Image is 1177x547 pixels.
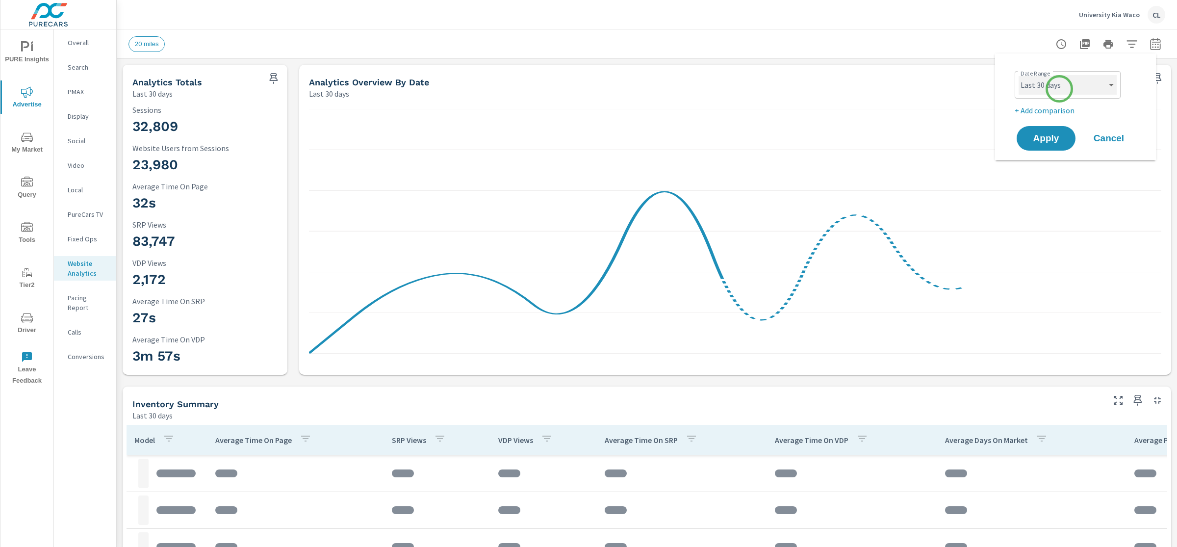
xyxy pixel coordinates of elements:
p: Average Time On VDP [132,335,278,344]
p: VDP Views [498,435,533,445]
p: Last 30 days [132,88,173,100]
div: CL [1148,6,1165,24]
p: Average Time On SRP [132,297,278,306]
span: Driver [3,312,51,336]
h5: Inventory Summary [132,399,219,409]
h5: Analytics Totals [132,77,202,87]
p: SRP Views [132,220,278,229]
div: nav menu [0,29,53,391]
p: Video [68,160,108,170]
h5: Analytics Overview By Date [309,77,429,87]
span: PURE Insights [3,41,51,65]
h3: 23,980 [132,156,278,173]
button: Minimize Widget [1150,392,1165,408]
p: Display [68,111,108,121]
p: Average Time On VDP [775,435,848,445]
span: Cancel [1089,134,1128,143]
span: Save this to your personalized report [1150,71,1165,86]
p: Social [68,136,108,146]
div: PureCars TV [54,207,116,222]
p: Search [68,62,108,72]
h3: 3m 57s [132,348,278,365]
p: Average Days On Market [945,435,1028,445]
div: Local [54,182,116,197]
h3: 2,172 [132,271,278,288]
div: Website Analytics [54,256,116,281]
span: Leave Feedback [3,351,51,387]
p: Last 30 days [309,88,349,100]
p: Calls [68,327,108,337]
p: Average Time On Page [132,182,278,191]
span: Tools [3,222,51,246]
p: SRP Views [392,435,426,445]
p: Overall [68,38,108,48]
span: 20 miles [129,40,164,48]
p: Model [134,435,155,445]
div: Conversions [54,349,116,364]
p: PMAX [68,87,108,97]
p: Pacing Report [68,293,108,313]
p: Website Users from Sessions [132,144,278,153]
p: VDP Views [132,259,278,267]
h3: 83,747 [132,233,278,250]
span: Advertise [3,86,51,110]
div: Calls [54,325,116,339]
button: Make Fullscreen [1110,392,1126,408]
p: PureCars TV [68,209,108,219]
h3: 32,809 [132,118,278,135]
p: + Add comparison [1015,104,1140,116]
p: University Kia Waco [1079,10,1140,19]
p: Fixed Ops [68,234,108,244]
span: My Market [3,131,51,156]
h3: 27s [132,310,278,326]
p: Last 30 days [132,410,173,421]
button: Select Date Range [1146,34,1165,54]
div: Overall [54,35,116,50]
button: Apply [1017,126,1075,151]
div: PMAX [54,84,116,99]
button: Cancel [1079,126,1138,151]
span: Apply [1026,134,1066,143]
p: Sessions [132,105,278,114]
p: Average Time On SRP [605,435,678,445]
p: Conversions [68,352,108,362]
p: Local [68,185,108,195]
div: Search [54,60,116,75]
span: Save this to your personalized report [266,71,281,86]
div: Pacing Report [54,290,116,315]
span: Query [3,177,51,201]
div: Video [54,158,116,173]
div: Display [54,109,116,124]
div: Fixed Ops [54,232,116,246]
span: Tier2 [3,267,51,291]
div: Social [54,133,116,148]
p: Average Time On Page [215,435,292,445]
p: Website Analytics [68,259,108,278]
button: Apply Filters [1122,34,1142,54]
h3: 32s [132,195,278,211]
span: Save this to your personalized report [1130,392,1146,408]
